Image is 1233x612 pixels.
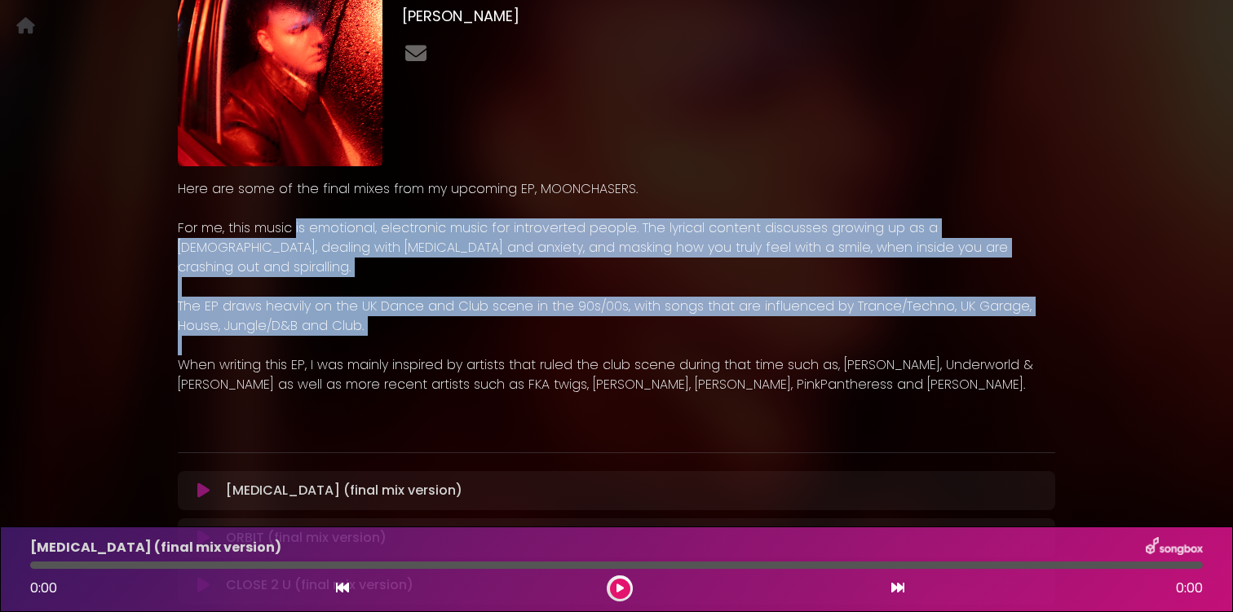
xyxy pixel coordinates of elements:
p: For me, this music is emotional, electronic music for introverted people. The lyrical content dis... [178,218,1055,277]
p: When writing this EP, I was mainly inspired by artists that ruled the club scene during that time... [178,355,1055,394]
p: Here are some of the final mixes from my upcoming EP, MOONCHASERS. [178,179,1055,199]
span: 0:00 [30,579,57,597]
h3: [PERSON_NAME] [402,7,1055,25]
p: [MEDICAL_DATA] (final mix version) [30,538,281,557]
p: [MEDICAL_DATA] (final mix version) [226,481,462,500]
img: songbox-logo-white.png [1146,537,1203,558]
p: The EP draws heavily on the UK Dance and Club scene in the 90s/00s, with songs that are influence... [178,297,1055,336]
span: 0:00 [1176,579,1203,598]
